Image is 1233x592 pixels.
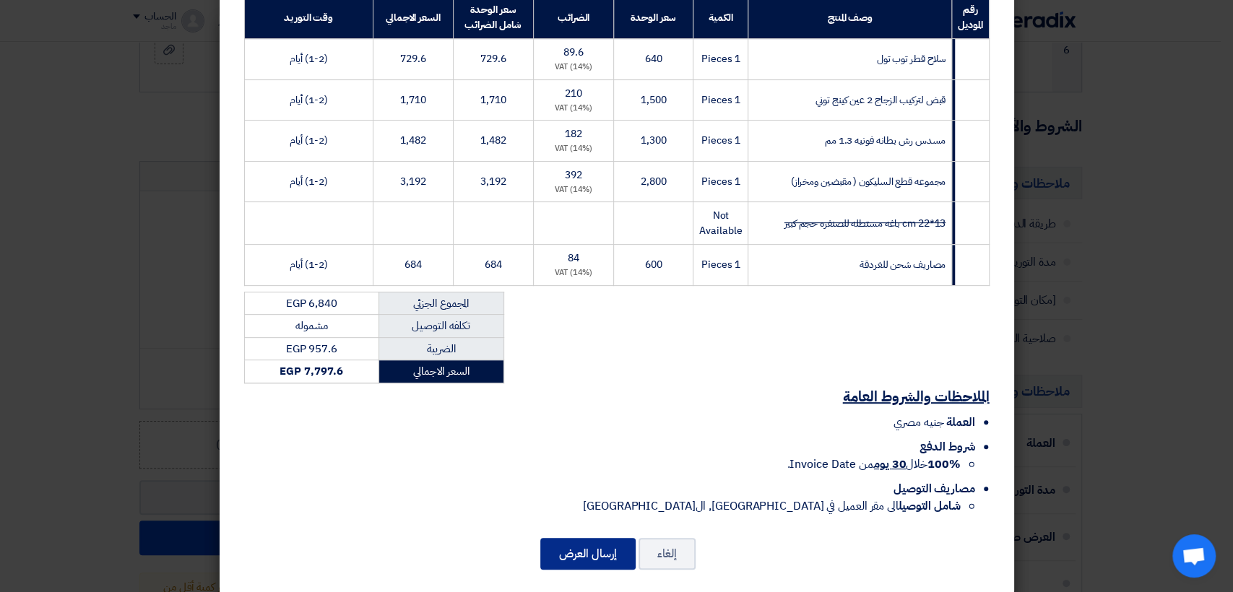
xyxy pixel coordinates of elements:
[400,174,426,189] span: 3,192
[290,51,328,66] span: (1-2) أيام
[485,257,502,272] span: 684
[563,45,584,60] span: 89.6
[641,174,667,189] span: 2,800
[874,456,906,473] u: 30 يوم
[825,133,946,148] span: مسدس رش بطانه فونيه 1.3 مم
[378,360,503,383] td: السعر الاجمالي
[699,208,742,238] span: Not Available
[565,86,582,101] span: 210
[400,51,426,66] span: 729.6
[639,538,696,570] button: إلغاء
[894,480,975,497] span: مصاريف التوصيل
[480,51,506,66] span: 729.6
[645,257,662,272] span: 600
[877,51,946,66] span: سلاح قطر توب تول
[815,92,946,108] span: قبض لتركيب الزجاج 2 عين كينج توني
[378,292,503,315] td: المجموع الجزئي
[540,267,607,279] div: (14%) VAT
[899,497,961,515] strong: شامل التوصيل
[290,174,328,189] span: (1-2) أيام
[540,184,607,196] div: (14%) VAT
[860,257,946,272] span: مصاريف شحن للغردقة
[784,216,946,231] strike: cm 22*13 باغه مستطله للصنفره حجم كبير
[286,341,337,357] span: EGP 957.6
[540,143,607,155] div: (14%) VAT
[701,133,740,148] span: 1 Pieces
[946,414,974,431] span: العملة
[540,61,607,74] div: (14%) VAT
[400,133,426,148] span: 1,482
[378,337,503,360] td: الضريبة
[290,257,328,272] span: (1-2) أيام
[378,315,503,338] td: تكلفه التوصيل
[791,174,946,189] span: مجموعه قطع السليكون ( مقبضين ومخراز)
[244,497,961,515] li: الى مقر العميل في [GEOGRAPHIC_DATA], ال[GEOGRAPHIC_DATA]
[701,92,740,108] span: 1 Pieces
[701,257,740,272] span: 1 Pieces
[480,174,506,189] span: 3,192
[295,318,327,334] span: مشموله
[701,174,740,189] span: 1 Pieces
[400,92,426,108] span: 1,710
[480,133,506,148] span: 1,482
[927,456,961,473] strong: 100%
[290,133,328,148] span: (1-2) أيام
[641,92,667,108] span: 1,500
[480,92,506,108] span: 1,710
[404,257,422,272] span: 684
[787,456,960,473] span: خلال من Invoice Date.
[540,538,636,570] button: إرسال العرض
[641,133,667,148] span: 1,300
[244,292,378,315] td: EGP 6,840
[645,51,662,66] span: 640
[894,414,943,431] span: جنيه مصري
[280,363,343,379] strong: EGP 7,797.6
[568,251,579,266] span: 84
[919,438,974,456] span: شروط الدفع
[290,92,328,108] span: (1-2) أيام
[701,51,740,66] span: 1 Pieces
[540,103,607,115] div: (14%) VAT
[565,167,582,183] span: 392
[843,386,990,407] u: الملاحظات والشروط العامة
[1172,534,1216,578] a: Open chat
[565,126,582,142] span: 182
